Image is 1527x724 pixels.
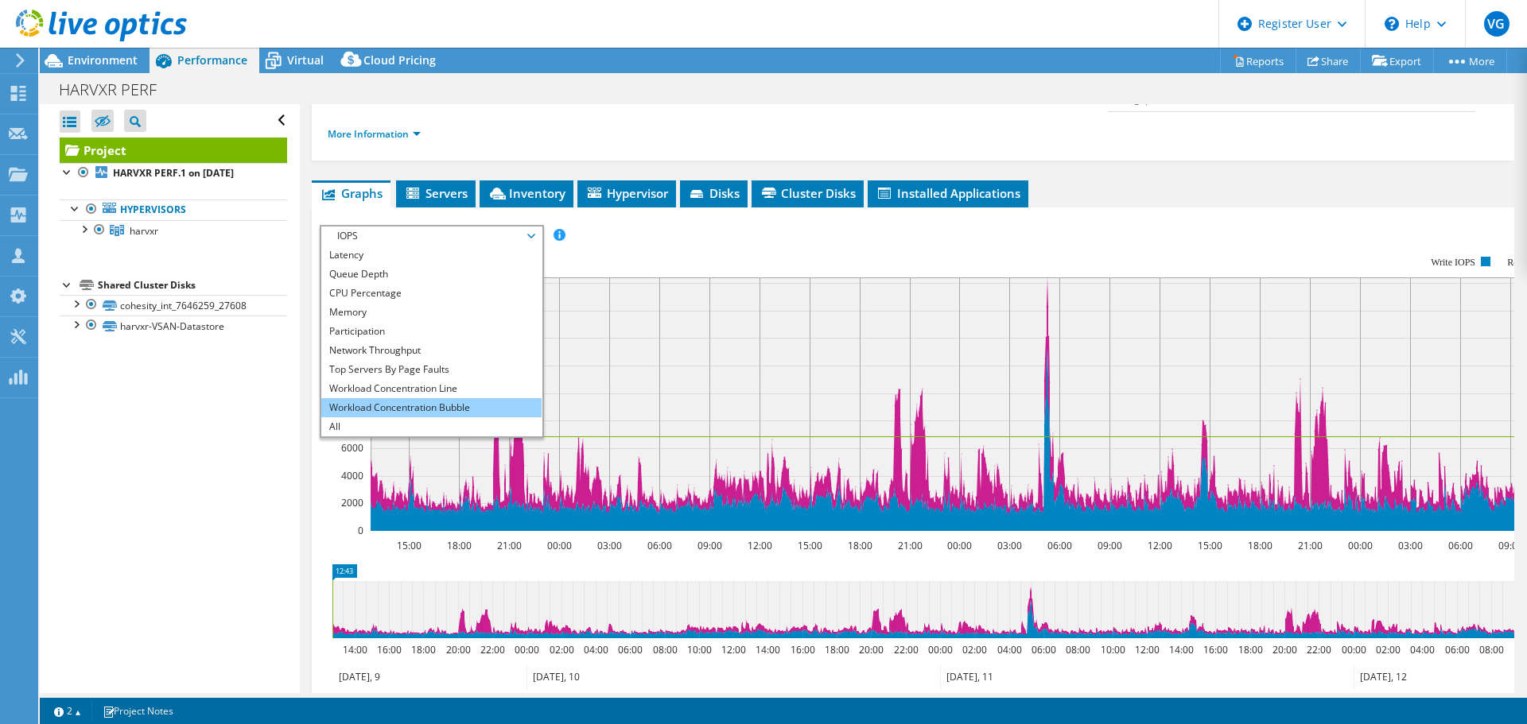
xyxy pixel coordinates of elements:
text: 03:00 [997,539,1022,552]
text: 00:00 [1342,643,1366,656]
text: 10:00 [687,643,712,656]
a: Hypervisors [60,199,287,220]
b: HARVXR PERF.1 on [DATE] [113,166,234,180]
h1: HARVXR PERF [52,81,181,99]
span: Hypervisor [585,185,668,201]
text: 14:00 [756,643,780,656]
text: 22:00 [894,643,919,656]
text: 12:00 [721,643,746,656]
text: 14:00 [343,643,367,656]
text: 16:00 [1203,643,1228,656]
a: More Information [328,127,421,141]
a: Reports [1220,48,1296,73]
a: Export [1360,48,1434,73]
text: 22:00 [1307,643,1331,656]
text: 09:00 [1498,539,1523,552]
text: 20:00 [446,643,471,656]
text: 6000 [341,441,363,455]
text: 16:00 [377,643,402,656]
span: IOPS [329,226,534,246]
text: 06:00 [1047,539,1072,552]
text: Write IOPS [1431,257,1475,268]
text: 08:00 [1066,643,1090,656]
a: Share [1296,48,1361,73]
text: 10:00 [1101,643,1125,656]
li: Latency [321,246,542,265]
li: Memory [321,303,542,322]
text: 08:00 [1479,643,1504,656]
text: 15:00 [798,539,822,552]
text: 12:00 [1148,539,1172,552]
div: Shared Cluster Disks [98,276,287,295]
text: 15:00 [397,539,422,552]
span: Disks [688,185,740,201]
text: 03:00 [597,539,622,552]
text: 18:00 [825,643,849,656]
text: 00:00 [928,643,953,656]
text: 22:00 [480,643,505,656]
text: 18:00 [1238,643,1263,656]
text: 18:00 [1248,539,1272,552]
text: 18:00 [447,539,472,552]
a: cohesity_int_7646259_27608 [60,295,287,316]
a: 2 [43,701,92,721]
li: Queue Depth [321,265,542,284]
span: Virtual [287,52,324,68]
text: 02:00 [550,643,574,656]
text: 00:00 [515,643,539,656]
span: Installed Applications [876,185,1020,201]
text: 0 [358,524,363,537]
text: 14:00 [1169,643,1194,656]
text: 18:00 [411,643,436,656]
span: Environment [68,52,138,68]
li: Workload Concentration Line [321,379,542,398]
text: 4000 [341,469,363,482]
text: 04:00 [1410,643,1435,656]
text: 2000 [341,496,363,509]
text: 00:00 [547,539,572,552]
span: VG [1484,11,1510,37]
a: harvxr-VSAN-Datastore [60,316,287,336]
text: 20:00 [1272,643,1297,656]
a: HARVXR PERF.1 on [DATE] [60,163,287,184]
text: 06:00 [618,643,643,656]
span: Servers [404,185,468,201]
a: Project [60,137,287,163]
span: Inventory [488,185,565,201]
text: 06:00 [1032,643,1056,656]
text: 06:00 [647,539,672,552]
li: Participation [321,322,542,341]
text: 00:00 [947,539,972,552]
span: Cluster Disks [760,185,856,201]
span: Performance [177,52,247,68]
text: 06:00 [1445,643,1470,656]
text: 16:00 [791,643,815,656]
li: Workload Concentration Bubble [321,398,542,417]
li: CPU Percentage [321,284,542,303]
text: 12:00 [748,539,772,552]
a: harvxr [60,220,287,241]
a: Project Notes [91,701,185,721]
text: 21:00 [1298,539,1323,552]
text: 09:00 [697,539,722,552]
span: Graphs [320,185,383,201]
text: 04:00 [997,643,1022,656]
span: Cloud Pricing [363,52,436,68]
text: 20:00 [859,643,884,656]
svg: \n [1385,17,1399,31]
text: 02:00 [962,643,987,656]
span: harvxr [130,224,158,238]
text: 06:00 [1448,539,1473,552]
a: More [1433,48,1507,73]
text: 00:00 [1348,539,1373,552]
text: 04:00 [584,643,608,656]
text: 21:00 [898,539,923,552]
text: 02:00 [1376,643,1401,656]
li: All [321,417,542,436]
text: 18:00 [848,539,872,552]
text: 12:00 [1135,643,1160,656]
text: 15:00 [1198,539,1222,552]
text: 21:00 [497,539,522,552]
li: Network Throughput [321,341,542,360]
text: 03:00 [1398,539,1423,552]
